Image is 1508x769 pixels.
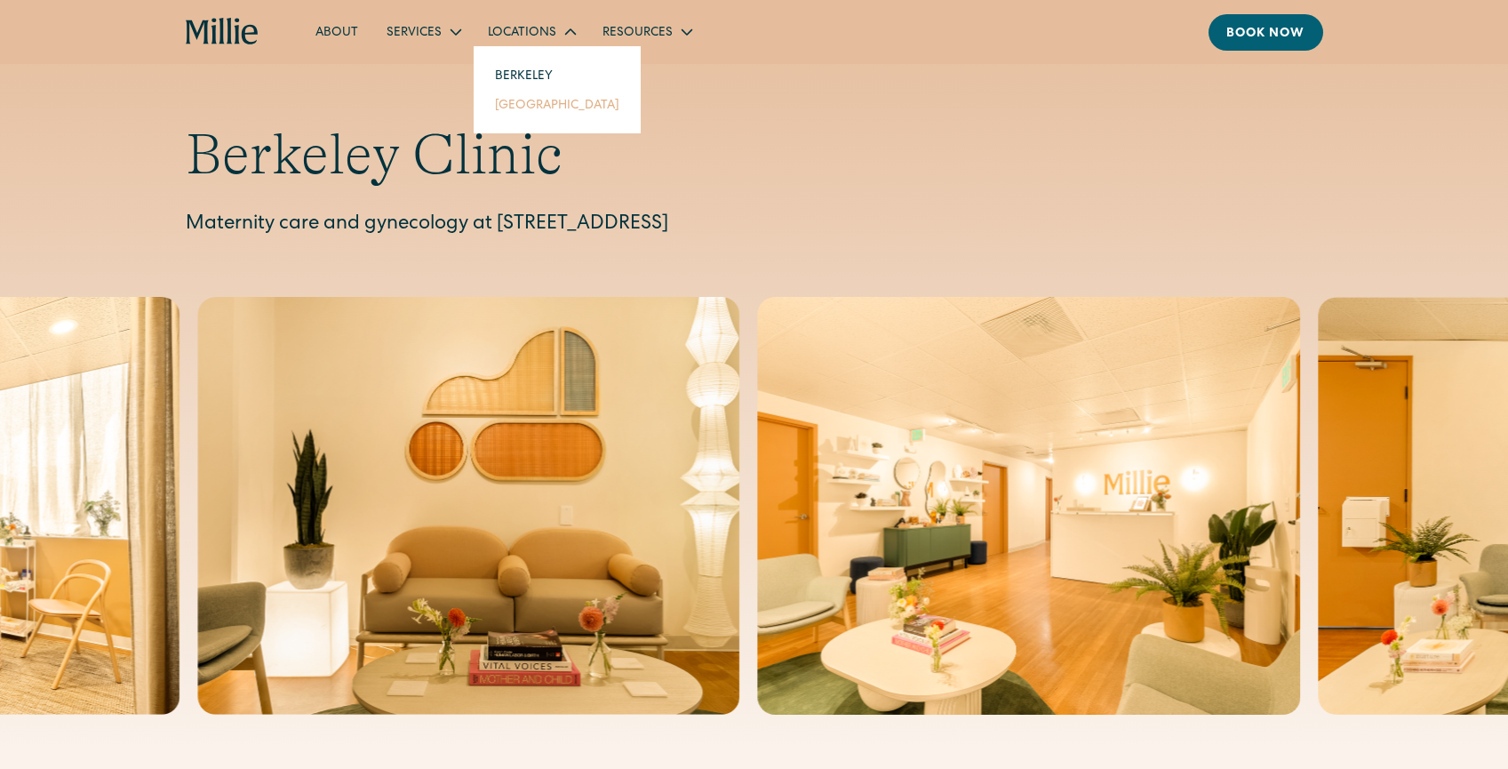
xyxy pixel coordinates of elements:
[474,17,588,46] div: Locations
[602,24,673,43] div: Resources
[186,18,259,46] a: home
[588,17,705,46] div: Resources
[372,17,474,46] div: Services
[481,90,634,119] a: [GEOGRAPHIC_DATA]
[1226,25,1305,44] div: Book now
[474,46,641,133] nav: Locations
[186,211,1323,240] p: Maternity care and gynecology at [STREET_ADDRESS]
[488,24,556,43] div: Locations
[301,17,372,46] a: About
[481,60,634,90] a: Berkeley
[1209,14,1323,51] a: Book now
[186,121,1323,189] h1: Berkeley Clinic
[387,24,442,43] div: Services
